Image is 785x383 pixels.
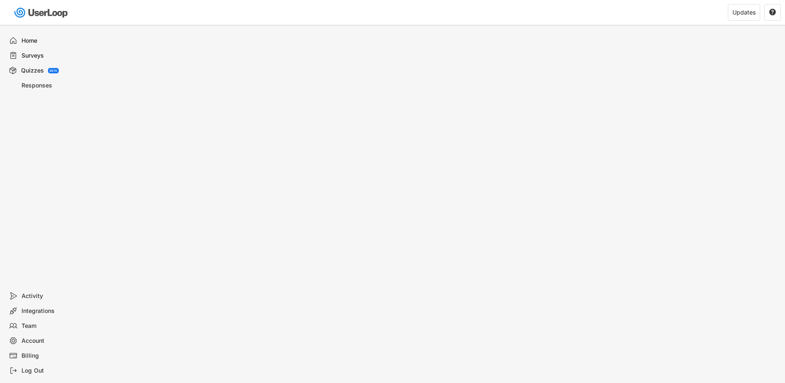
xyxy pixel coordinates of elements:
text:  [769,8,776,16]
div: Surveys [22,52,76,60]
div: Account [22,337,76,345]
div: Responses [22,82,76,90]
div: Updates [732,10,756,15]
div: Billing [22,352,76,360]
div: Home [22,37,76,45]
div: Integrations [22,307,76,315]
div: Team [22,322,76,330]
div: Quizzes [21,67,44,75]
div: Log Out [22,367,76,375]
div: BETA [50,69,57,72]
img: userloop-logo-01.svg [12,4,71,21]
button:  [769,9,776,16]
div: Activity [22,292,76,300]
